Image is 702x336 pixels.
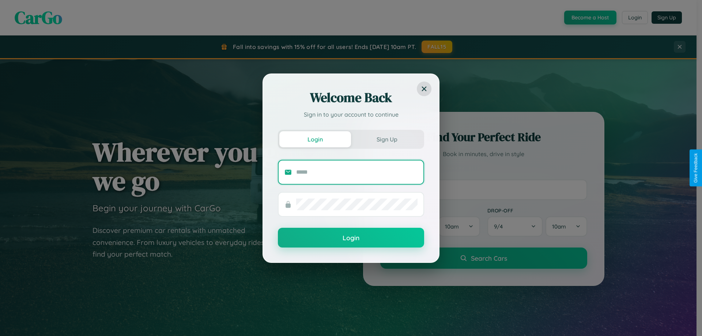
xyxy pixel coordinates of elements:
[278,89,424,106] h2: Welcome Back
[278,228,424,248] button: Login
[279,131,351,147] button: Login
[278,110,424,119] p: Sign in to your account to continue
[693,153,698,183] div: Give Feedback
[351,131,423,147] button: Sign Up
